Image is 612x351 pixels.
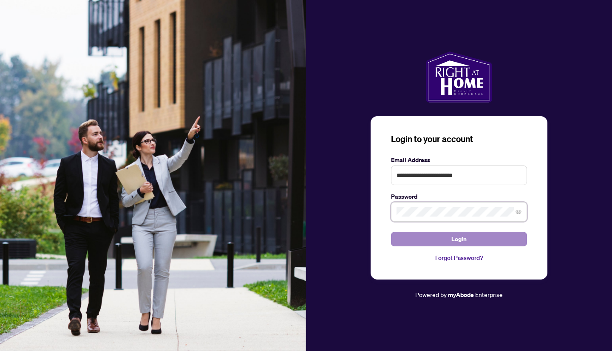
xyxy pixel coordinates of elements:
img: ma-logo [426,51,492,103]
a: Forgot Password? [391,253,527,263]
span: Enterprise [475,291,503,298]
h3: Login to your account [391,133,527,145]
span: Powered by [415,291,447,298]
a: myAbode [448,290,474,300]
span: Login [451,232,467,246]
button: Login [391,232,527,246]
label: Password [391,192,527,201]
label: Email Address [391,155,527,165]
span: eye [516,209,521,215]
